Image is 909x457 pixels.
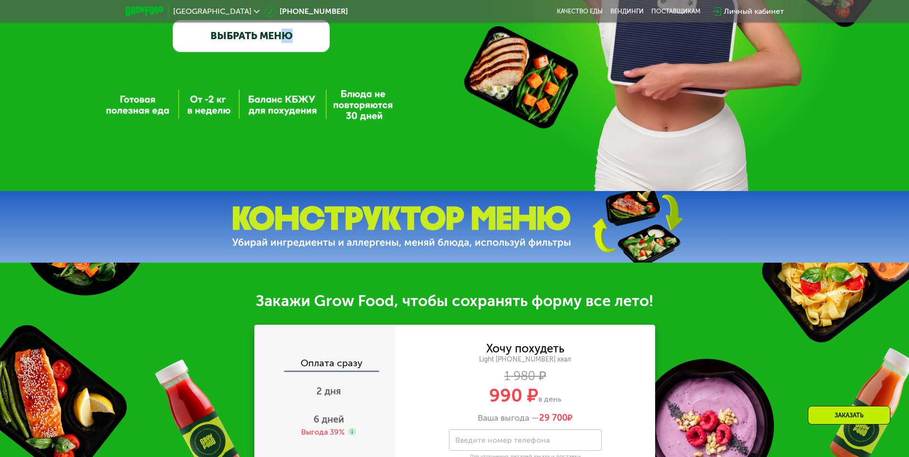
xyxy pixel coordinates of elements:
[455,437,550,443] label: Введите номер телефона
[539,413,573,424] span: ₽
[316,385,341,397] span: 2 дня
[173,8,251,15] span: [GEOGRAPHIC_DATA]
[808,406,890,425] div: Заказать
[396,355,655,364] div: Light [PHONE_NUMBER] ккал
[557,8,603,15] a: Качество еды
[173,20,330,52] a: ВЫБРАТЬ МЕНЮ
[396,371,655,382] div: 1 980 ₽
[313,414,344,425] span: 6 дней
[610,8,644,15] a: Вендинги
[486,343,564,354] div: Хочу похудеть
[396,413,655,424] div: Ваша выгода —
[538,394,562,404] span: в день
[651,8,700,15] div: поставщикам
[255,358,396,371] div: Оплата сразу
[489,384,538,406] span: 990 ₽
[264,6,348,17] a: [PHONE_NUMBER]
[724,6,784,17] div: Личный кабинет
[539,413,567,423] span: 29 700
[301,427,345,437] div: Выгода 39%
